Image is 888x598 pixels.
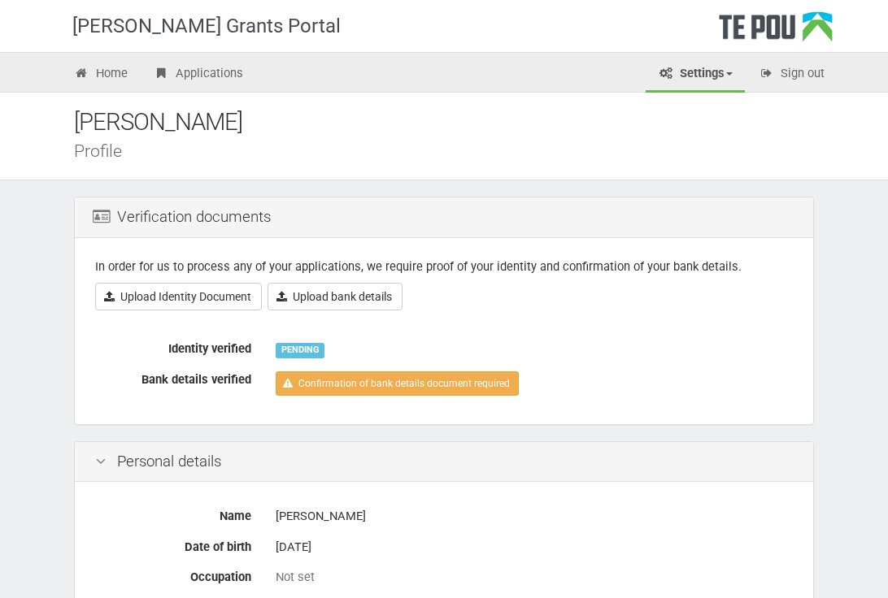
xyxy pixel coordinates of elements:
label: Name [83,502,263,525]
div: Te Pou Logo [719,11,833,52]
div: Not set [276,569,793,586]
label: Identity verified [83,335,263,357]
a: Upload Identity Document [95,283,262,310]
label: Date of birth [83,533,263,556]
a: Applications [141,57,255,93]
div: Personal details [75,442,813,483]
div: Verification documents [75,197,813,238]
a: Confirmation of bank details document required [276,371,519,396]
div: Profile [74,142,838,159]
div: [PERSON_NAME] [276,502,793,531]
p: In order for us to process any of your applications, we require proof of your identity and confir... [95,258,793,275]
label: Occupation [83,563,263,586]
div: PENDING [276,343,324,357]
div: [DATE] [276,533,793,561]
a: Sign out [747,57,837,93]
a: Upload bank details [268,283,403,310]
a: Settings [646,57,745,93]
label: Bank details verified [83,366,263,388]
div: [PERSON_NAME] [74,105,838,140]
a: Home [62,57,140,93]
